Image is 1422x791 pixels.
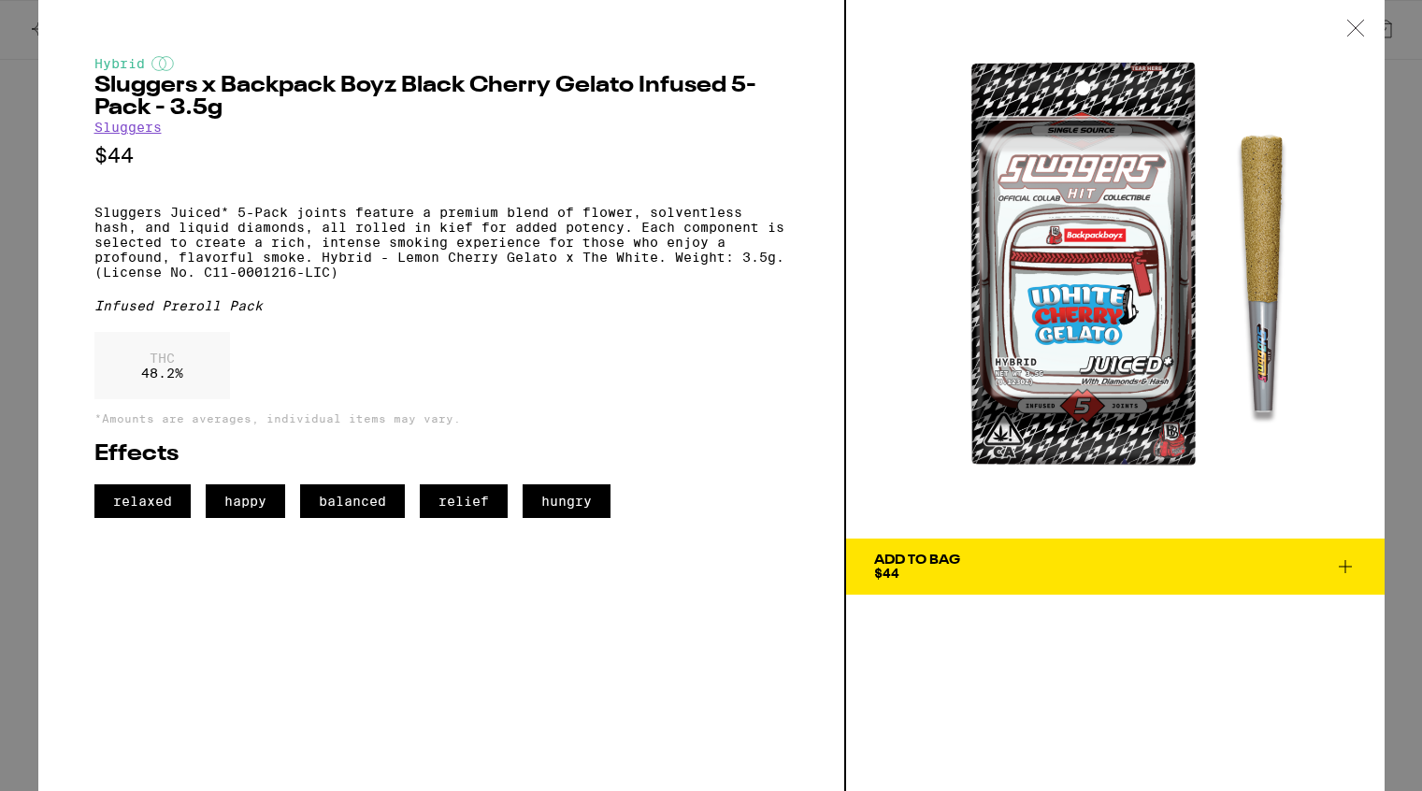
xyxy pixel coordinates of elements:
[151,56,174,71] img: hybridColor.svg
[523,484,610,518] span: hungry
[94,484,191,518] span: relaxed
[420,484,508,518] span: relief
[94,298,788,313] div: Infused Preroll Pack
[874,566,899,581] span: $44
[206,484,285,518] span: happy
[94,120,162,135] a: Sluggers
[874,554,960,567] div: Add To Bag
[94,412,788,424] p: *Amounts are averages, individual items may vary.
[94,205,788,280] p: Sluggers Juiced* 5-Pack joints feature a premium blend of flower, solventless hash, and liquid di...
[94,75,788,120] h2: Sluggers x Backpack Boyz Black Cherry Gelato Infused 5-Pack - 3.5g
[94,56,788,71] div: Hybrid
[141,351,183,366] p: THC
[94,443,788,466] h2: Effects
[94,332,230,399] div: 48.2 %
[846,539,1385,595] button: Add To Bag$44
[300,484,405,518] span: balanced
[94,144,788,167] p: $44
